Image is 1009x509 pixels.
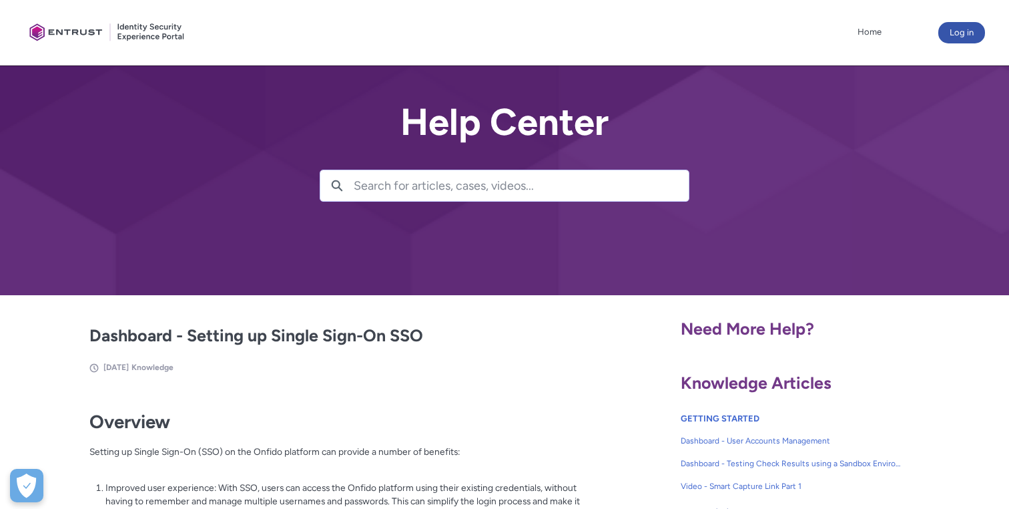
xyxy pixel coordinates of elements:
span: Video - Smart Capture Link Part 1 [681,480,902,492]
a: Dashboard - User Accounts Management [681,430,902,452]
a: GETTING STARTED [681,413,759,423]
button: Search [320,170,354,201]
span: [DATE] [103,363,129,372]
span: Dashboard - Testing Check Results using a Sandbox Environment [681,458,902,470]
h2: Help Center [320,102,689,143]
a: Video - Smart Capture Link Part 1 [681,475,902,498]
span: Dashboard - User Accounts Management [681,435,902,447]
h2: Dashboard - Setting up Single Sign-On SSO [89,323,583,349]
input: Search for articles, cases, videos... [354,170,689,201]
button: Log in [938,22,985,43]
button: Open Preferences [10,469,43,502]
li: Knowledge [131,361,174,373]
span: Need More Help? [681,319,814,339]
a: Home [854,22,885,42]
div: Cookie Preferences [10,469,43,502]
a: Dashboard - Testing Check Results using a Sandbox Environment [681,452,902,475]
span: Knowledge Articles [681,373,831,393]
iframe: To enrich screen reader interactions, please activate Accessibility in Grammarly extension settings [948,448,1009,509]
strong: Overview [89,411,170,433]
p: Setting up Single Sign-On (SSO) on the Onfido platform can provide a number of benefits: [89,445,583,472]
